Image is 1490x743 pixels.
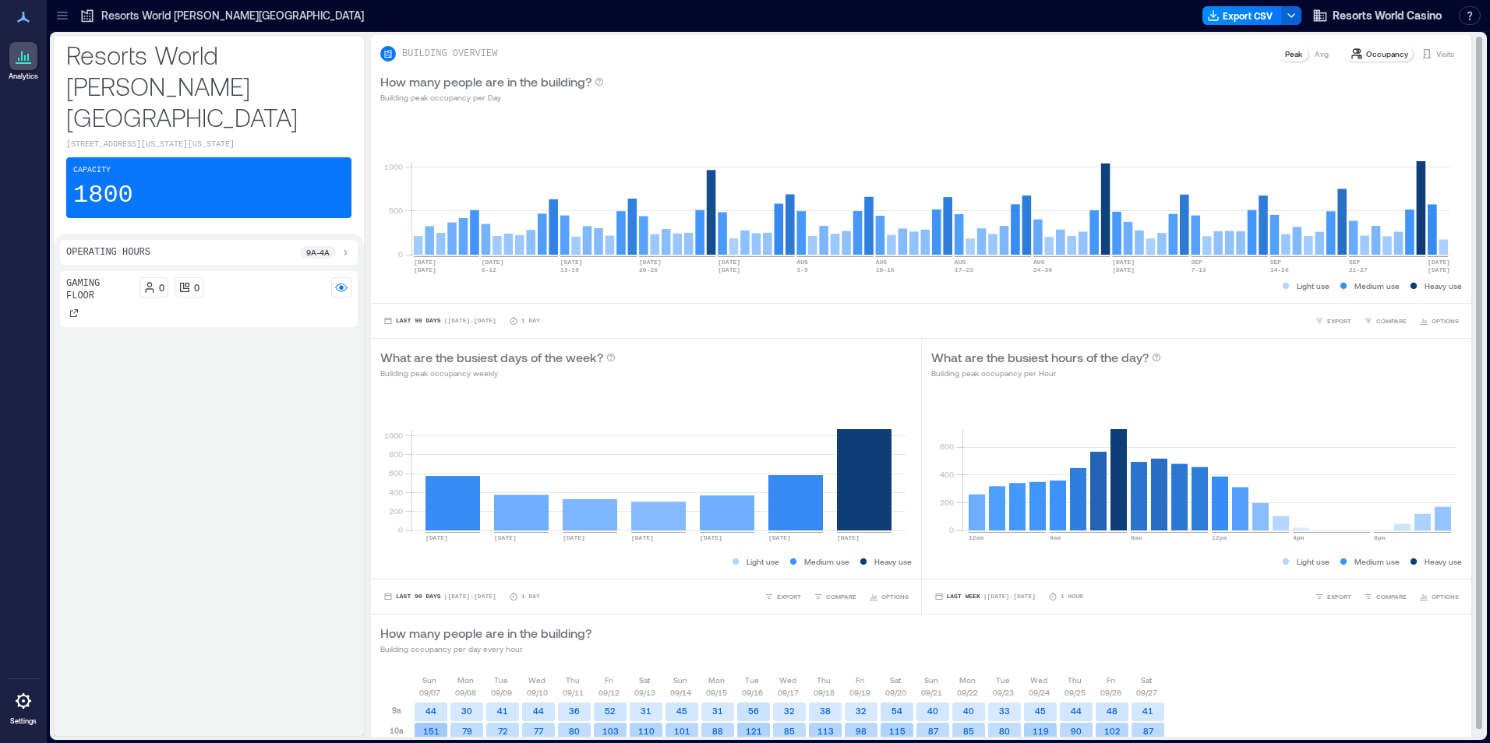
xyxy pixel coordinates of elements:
p: Heavy use [874,555,912,568]
span: COMPARE [1376,316,1407,326]
text: [DATE] [1428,259,1450,266]
p: 09/12 [598,686,620,699]
p: Peak [1285,48,1302,60]
a: Settings [5,682,42,731]
text: AUG [955,259,966,266]
p: Light use [1297,280,1329,292]
text: 44 [533,706,544,716]
button: EXPORT [761,589,804,604]
text: [DATE] [1112,266,1135,273]
button: COMPARE [1361,589,1410,604]
text: 33 [999,706,1010,716]
p: 0 [159,281,164,294]
text: [DATE] [718,266,740,273]
p: 09/15 [706,686,727,699]
text: [DATE] [563,534,585,541]
p: 09/10 [527,686,548,699]
text: 72 [498,726,508,736]
text: SEP [1270,259,1282,266]
tspan: 0 [398,525,403,534]
button: EXPORT [1312,313,1354,329]
p: Resorts World [PERSON_NAME][GEOGRAPHIC_DATA] [101,8,364,23]
text: AUG [796,259,808,266]
tspan: 400 [389,488,403,497]
span: OPTIONS [881,592,909,601]
button: Last Week |[DATE]-[DATE] [931,589,1039,604]
text: 30 [461,706,472,716]
p: Settings [10,717,37,726]
p: 09/22 [957,686,978,699]
p: Resorts World [PERSON_NAME][GEOGRAPHIC_DATA] [66,39,351,132]
p: Tue [494,674,508,686]
p: 09/25 [1065,686,1086,699]
p: Sat [890,674,901,686]
text: 44 [425,706,436,716]
span: EXPORT [1327,592,1351,601]
a: Analytics [4,37,43,86]
p: Heavy use [1425,280,1462,292]
text: 12pm [1212,534,1227,541]
p: Mon [959,674,976,686]
span: EXPORT [777,592,801,601]
text: 151 [423,726,440,736]
text: [DATE] [560,259,583,266]
p: 09/18 [814,686,835,699]
text: 21-27 [1349,266,1368,273]
text: AUG [876,259,888,266]
text: 40 [963,706,974,716]
text: 48 [1107,706,1117,716]
text: [DATE] [631,534,654,541]
text: 14-20 [1270,266,1289,273]
text: [DATE] [700,534,722,541]
text: 85 [784,726,795,736]
text: 10-16 [876,266,895,273]
text: [DATE] [425,534,448,541]
p: 09/11 [563,686,584,699]
p: Sun [422,674,436,686]
p: 1 Day [521,592,540,601]
text: 31 [712,706,723,716]
text: 121 [746,726,762,736]
text: 77 [534,726,544,736]
p: Occupancy [1366,48,1408,60]
p: Light use [1297,555,1329,568]
p: 09/17 [778,686,799,699]
span: EXPORT [1327,316,1351,326]
text: [DATE] [1112,259,1135,266]
p: 10a [390,724,404,737]
text: [DATE] [718,259,740,266]
p: Wed [1030,674,1047,686]
p: 09/24 [1029,686,1050,699]
p: Thu [817,674,831,686]
p: Medium use [804,555,849,568]
p: 09/19 [849,686,870,699]
text: 36 [569,706,580,716]
text: 3-9 [796,266,808,273]
span: OPTIONS [1432,316,1459,326]
text: [DATE] [768,534,791,541]
p: 09/09 [491,686,512,699]
p: What are the busiest hours of the day? [931,348,1149,367]
text: 102 [1104,726,1121,736]
text: 113 [817,726,834,736]
p: 9a [392,704,401,717]
text: 20-26 [639,266,658,273]
text: 80 [569,726,580,736]
text: [DATE] [837,534,860,541]
p: Building peak occupancy weekly [380,367,616,379]
p: Sun [673,674,687,686]
p: 09/27 [1136,686,1157,699]
text: 41 [1142,706,1153,716]
p: Building peak occupancy per Hour [931,367,1161,379]
p: Analytics [9,72,38,81]
p: Building peak occupancy per Day [380,91,604,104]
text: AUG [1033,259,1045,266]
p: 1 Hour [1061,592,1083,601]
p: Tue [745,674,759,686]
tspan: 200 [389,506,403,516]
text: 45 [1035,706,1046,716]
text: 90 [1071,726,1082,736]
p: Medium use [1354,555,1400,568]
text: 110 [638,726,655,736]
span: COMPARE [826,592,856,601]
